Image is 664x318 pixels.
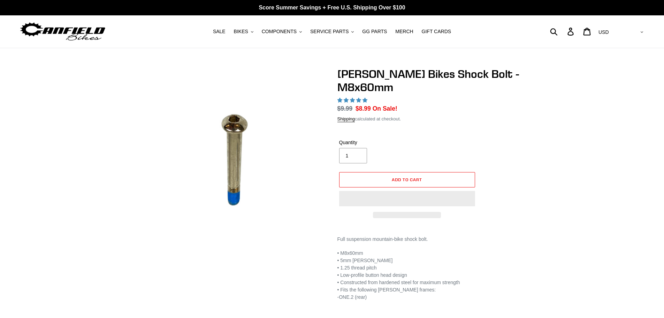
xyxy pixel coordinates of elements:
[307,27,357,36] button: SERVICE PARTS
[362,29,387,35] span: GG PARTS
[337,105,353,112] s: $9.99
[258,27,305,36] button: COMPONENTS
[392,27,417,36] a: MERCH
[19,21,106,43] img: Canfield Bikes
[554,24,572,39] input: Search
[337,97,369,103] span: 5.00 stars
[234,29,248,35] span: BIKES
[310,29,349,35] span: SERVICE PARTS
[339,172,475,187] button: Add to cart
[337,67,522,94] h1: [PERSON_NAME] Bikes Shock Bolt - M8x60mm
[144,69,326,251] img: Canfield Bikes Shock Bolt - M8x60mm
[422,29,451,35] span: GIFT CARDS
[337,250,522,301] p: • M8x60mm • 5mm [PERSON_NAME] • Low-profile button head design • Constructed from hardened steel ...
[356,105,371,112] span: $8.99
[373,104,397,113] span: On Sale!
[209,27,229,36] a: SALE
[337,236,522,243] p: Full suspension mountain-bike shock bolt.
[392,177,422,182] span: Add to cart
[213,29,226,35] span: SALE
[359,27,390,36] a: GG PARTS
[262,29,297,35] span: COMPONENTS
[339,139,405,146] label: Quantity
[395,29,413,35] span: MERCH
[337,116,522,123] div: calculated at checkout.
[337,116,355,122] a: Shipping
[230,27,257,36] button: BIKES
[418,27,455,36] a: GIFT CARDS
[337,265,377,271] span: • 1.25 thread pitch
